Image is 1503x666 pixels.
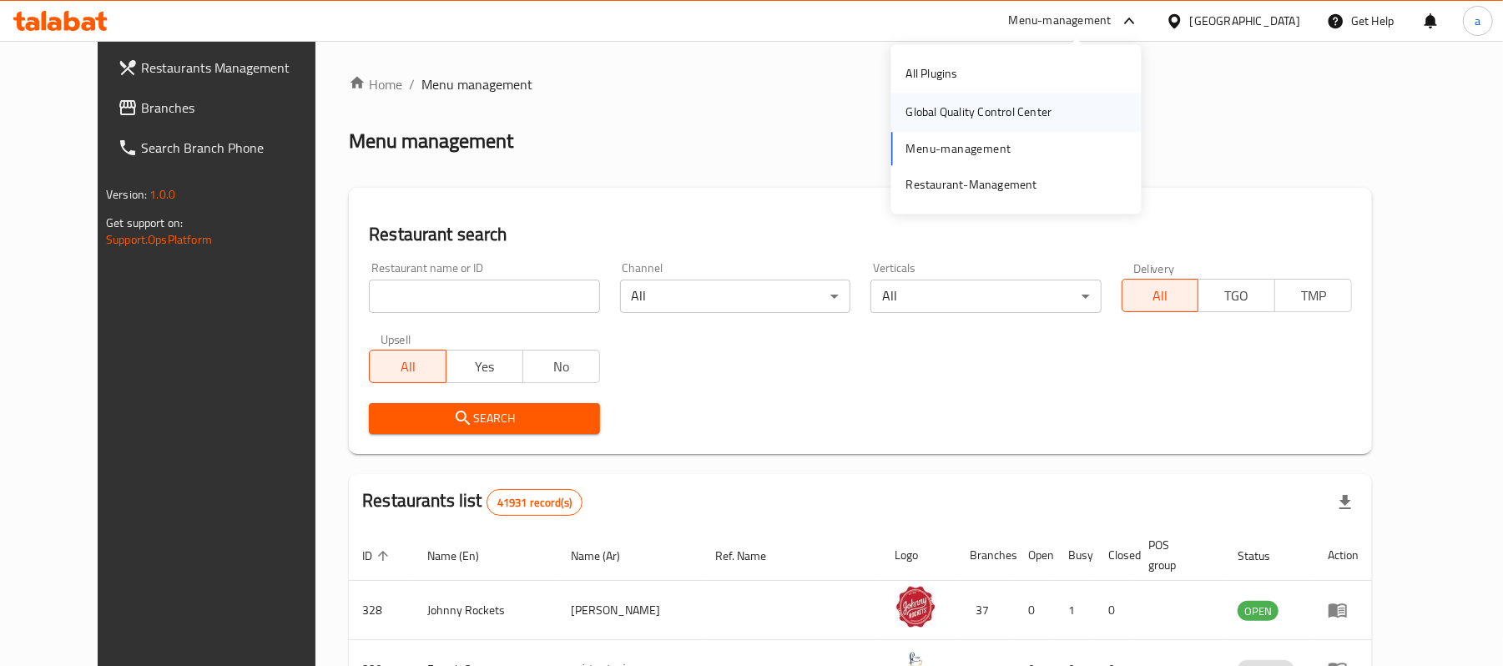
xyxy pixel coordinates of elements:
[1015,581,1055,640] td: 0
[376,355,440,379] span: All
[906,103,1052,122] div: Global Quality Control Center
[381,333,411,345] label: Upsell
[1314,530,1372,581] th: Action
[1282,284,1345,308] span: TMP
[557,581,703,640] td: [PERSON_NAME]
[1190,12,1300,30] div: [GEOGRAPHIC_DATA]
[1238,546,1292,566] span: Status
[530,355,593,379] span: No
[1133,262,1175,274] label: Delivery
[1198,279,1275,312] button: TGO
[906,175,1037,194] div: Restaurant-Management
[349,74,1372,94] nav: breadcrumb
[1328,600,1359,620] div: Menu
[1122,279,1199,312] button: All
[881,530,956,581] th: Logo
[349,128,513,154] h2: Menu management
[1129,284,1193,308] span: All
[421,74,532,94] span: Menu management
[362,546,394,566] span: ID
[895,586,936,628] img: Johnny Rockets
[522,350,600,383] button: No
[414,581,557,640] td: Johnny Rockets
[1205,284,1268,308] span: TGO
[349,74,402,94] a: Home
[956,530,1015,581] th: Branches
[1095,581,1135,640] td: 0
[141,98,335,118] span: Branches
[427,546,501,566] span: Name (En)
[106,184,147,205] span: Version:
[369,350,446,383] button: All
[104,128,349,168] a: Search Branch Phone
[716,546,789,566] span: Ref. Name
[956,581,1015,640] td: 37
[1009,11,1112,31] div: Menu-management
[620,280,850,313] div: All
[104,48,349,88] a: Restaurants Management
[141,58,335,78] span: Restaurants Management
[369,403,599,434] button: Search
[409,74,415,94] li: /
[870,280,1101,313] div: All
[362,488,583,516] h2: Restaurants list
[571,546,642,566] span: Name (Ar)
[1015,530,1055,581] th: Open
[349,581,414,640] td: 328
[453,355,517,379] span: Yes
[369,280,599,313] input: Search for restaurant name or ID..
[149,184,175,205] span: 1.0.0
[141,138,335,158] span: Search Branch Phone
[487,495,582,511] span: 41931 record(s)
[1148,535,1204,575] span: POS group
[382,408,586,429] span: Search
[1238,601,1279,621] div: OPEN
[1325,482,1365,522] div: Export file
[104,88,349,128] a: Branches
[106,229,212,250] a: Support.OpsPlatform
[1238,602,1279,621] span: OPEN
[369,222,1352,247] h2: Restaurant search
[906,64,958,83] div: All Plugins
[1095,530,1135,581] th: Closed
[1055,530,1095,581] th: Busy
[1274,279,1352,312] button: TMP
[487,489,583,516] div: Total records count
[1475,12,1480,30] span: a
[106,212,183,234] span: Get support on:
[446,350,523,383] button: Yes
[1055,581,1095,640] td: 1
